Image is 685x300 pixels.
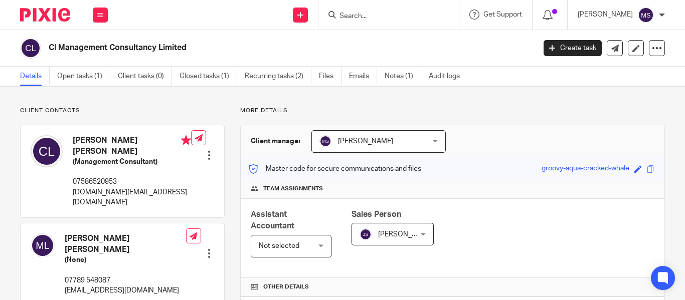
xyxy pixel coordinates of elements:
img: svg%3E [31,135,63,167]
p: [PERSON_NAME] [578,10,633,20]
h2: Cl Management Consultancy Limited [49,43,433,53]
p: 07586520953 [73,177,191,187]
span: Other details [263,283,309,291]
a: Audit logs [429,67,467,86]
img: Pixie [20,8,70,22]
a: Files [319,67,341,86]
span: Team assignments [263,185,323,193]
p: 07789 548087 [65,275,186,285]
img: svg%3E [20,38,41,59]
a: Client tasks (0) [118,67,172,86]
a: Emails [349,67,377,86]
p: [EMAIL_ADDRESS][DOMAIN_NAME] [65,285,186,295]
span: [PERSON_NAME] [338,138,393,145]
img: svg%3E [638,7,654,23]
p: Master code for secure communications and files [248,164,421,174]
a: Closed tasks (1) [180,67,237,86]
p: More details [240,107,665,115]
input: Search [338,12,429,21]
img: svg%3E [360,228,372,240]
h5: (None) [65,255,186,265]
a: Create task [544,40,602,56]
a: Open tasks (1) [57,67,110,86]
h4: [PERSON_NAME] [PERSON_NAME] [65,233,186,255]
a: Recurring tasks (2) [245,67,311,86]
span: [PERSON_NAME] [378,231,433,238]
a: Notes (1) [385,67,421,86]
h3: Client manager [251,136,301,146]
i: Primary [181,135,191,145]
h4: [PERSON_NAME] [PERSON_NAME] [73,135,191,157]
span: Not selected [259,242,299,249]
img: svg%3E [319,135,331,147]
p: [DOMAIN_NAME][EMAIL_ADDRESS][DOMAIN_NAME] [73,187,191,208]
a: Details [20,67,50,86]
span: Sales Person [352,210,401,218]
div: groovy-aqua-cracked-whale [542,163,629,175]
p: Client contacts [20,107,225,115]
span: Get Support [483,11,522,18]
h5: (Management Consultant) [73,157,191,167]
img: svg%3E [31,233,55,257]
span: Assistant Accountant [251,210,294,230]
